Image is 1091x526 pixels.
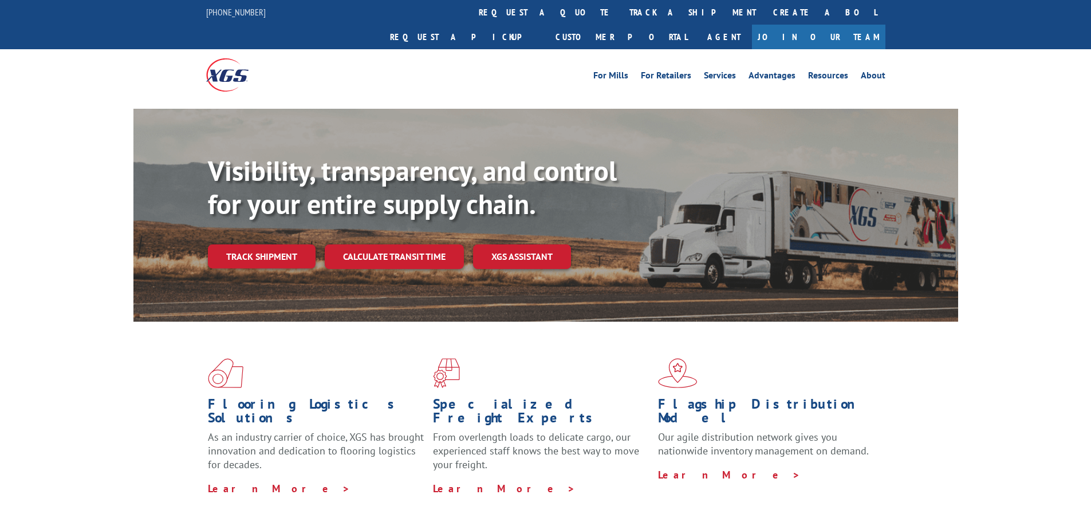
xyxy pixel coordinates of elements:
img: xgs-icon-total-supply-chain-intelligence-red [208,358,243,388]
img: xgs-icon-focused-on-flooring-red [433,358,460,388]
a: [PHONE_NUMBER] [206,6,266,18]
p: From overlength loads to delicate cargo, our experienced staff knows the best way to move your fr... [433,430,649,481]
a: Learn More > [208,482,350,495]
h1: Flagship Distribution Model [658,397,875,430]
a: Services [704,71,736,84]
b: Visibility, transparency, and control for your entire supply chain. [208,153,617,222]
a: Learn More > [433,482,576,495]
a: Advantages [749,71,795,84]
span: Our agile distribution network gives you nationwide inventory management on demand. [658,430,869,457]
img: xgs-icon-flagship-distribution-model-red [658,358,698,388]
a: Track shipment [208,244,316,268]
a: XGS ASSISTANT [473,244,571,269]
a: Agent [696,25,752,49]
h1: Specialized Freight Experts [433,397,649,430]
a: For Mills [593,71,628,84]
a: Resources [808,71,848,84]
a: Join Our Team [752,25,885,49]
a: Customer Portal [547,25,696,49]
a: For Retailers [641,71,691,84]
h1: Flooring Logistics Solutions [208,397,424,430]
a: Calculate transit time [325,244,464,269]
a: Learn More > [658,468,801,481]
a: About [861,71,885,84]
span: As an industry carrier of choice, XGS has brought innovation and dedication to flooring logistics... [208,430,424,471]
a: Request a pickup [381,25,547,49]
